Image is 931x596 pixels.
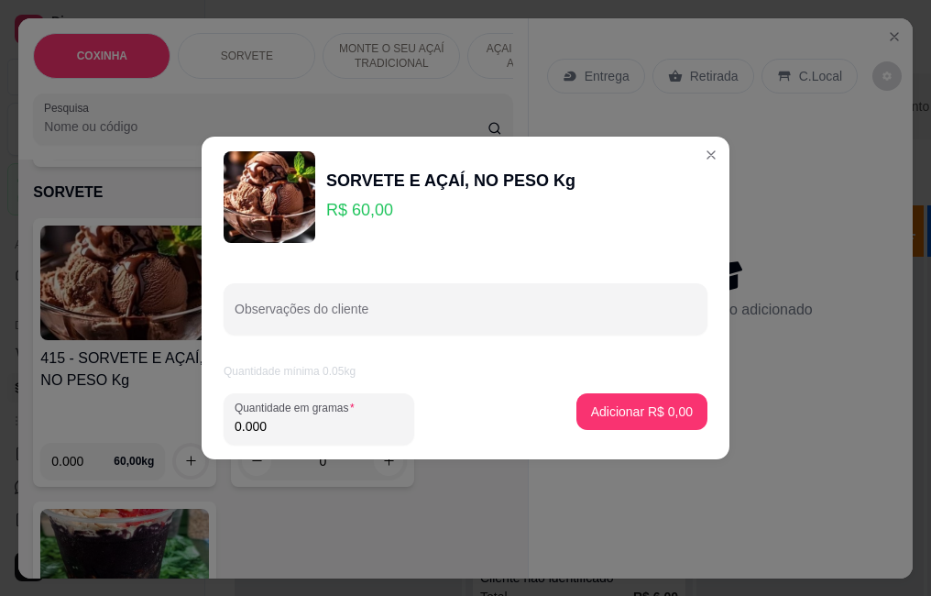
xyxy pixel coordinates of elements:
label: Quantidade em gramas [235,400,361,415]
div: SORVETE E AÇAÍ, NO PESO Kg [326,168,575,193]
input: Observações do cliente [235,307,696,326]
p: R$ 60,00 [326,197,575,223]
button: Adicionar R$ 0,00 [576,393,707,430]
p: Adicionar R$ 0,00 [591,403,693,421]
article: Quantidade mínima 0.05kg [224,364,707,379]
input: Quantidade em gramas [235,417,403,436]
img: product-image [224,151,315,243]
button: Close [696,140,726,170]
